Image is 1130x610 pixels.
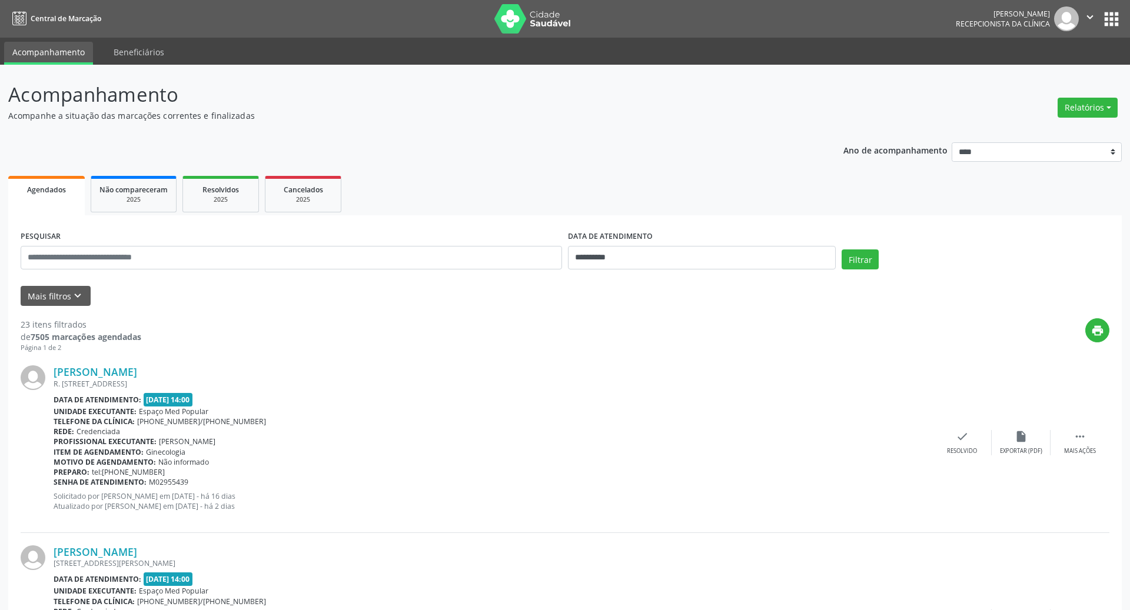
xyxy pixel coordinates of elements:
button: Filtrar [842,249,879,269]
a: [PERSON_NAME] [54,545,137,558]
span: M02955439 [149,477,188,487]
div: Mais ações [1064,447,1096,455]
span: Não compareceram [99,185,168,195]
b: Unidade executante: [54,586,137,596]
span: [DATE] 14:00 [144,572,193,586]
b: Item de agendamento: [54,447,144,457]
b: Senha de atendimento: [54,477,147,487]
div: de [21,331,141,343]
p: Ano de acompanhamento [843,142,948,157]
i: check [956,430,969,443]
i:  [1084,11,1096,24]
p: Acompanhe a situação das marcações correntes e finalizadas [8,109,787,122]
span: Espaço Med Popular [139,406,208,416]
img: img [1054,6,1079,31]
span: Não informado [158,457,209,467]
img: img [21,365,45,390]
span: Credenciada [77,426,120,436]
div: Exportar (PDF) [1000,447,1042,455]
button: print [1085,318,1109,342]
b: Telefone da clínica: [54,596,135,606]
span: Ginecologia [146,447,185,457]
div: 2025 [191,195,250,204]
img: img [21,545,45,570]
b: Profissional executante: [54,436,157,446]
div: 23 itens filtrados [21,318,141,331]
span: Central de Marcação [31,14,101,24]
span: [PHONE_NUMBER]/[PHONE_NUMBER] [137,596,266,606]
button: Mais filtroskeyboard_arrow_down [21,286,91,306]
div: [STREET_ADDRESS][PERSON_NAME] [54,558,933,568]
a: Beneficiários [105,42,172,62]
span: tel:[PHONE_NUMBER] [92,467,165,477]
div: Resolvido [947,447,977,455]
span: Agendados [27,185,66,195]
a: [PERSON_NAME] [54,365,137,378]
div: 2025 [274,195,333,204]
span: Espaço Med Popular [139,586,208,596]
b: Data de atendimento: [54,574,141,584]
button: apps [1101,9,1122,29]
span: Resolvidos [202,185,239,195]
b: Rede: [54,426,74,436]
p: Solicitado por [PERSON_NAME] em [DATE] - há 16 dias Atualizado por [PERSON_NAME] em [DATE] - há 2... [54,491,933,511]
p: Acompanhamento [8,80,787,109]
button:  [1079,6,1101,31]
div: [PERSON_NAME] [956,9,1050,19]
div: R. [STREET_ADDRESS] [54,379,933,389]
button: Relatórios [1058,98,1118,118]
b: Telefone da clínica: [54,416,135,426]
div: 2025 [99,195,168,204]
span: [PERSON_NAME] [159,436,215,446]
i:  [1073,430,1086,443]
label: DATA DE ATENDIMENTO [568,228,653,246]
b: Preparo: [54,467,89,477]
a: Acompanhamento [4,42,93,65]
span: [DATE] 14:00 [144,393,193,406]
div: Página 1 de 2 [21,343,141,353]
b: Unidade executante: [54,406,137,416]
i: keyboard_arrow_down [71,289,84,302]
label: PESQUISAR [21,228,61,246]
a: Central de Marcação [8,9,101,28]
strong: 7505 marcações agendadas [31,331,141,342]
i: print [1091,324,1104,337]
span: Recepcionista da clínica [956,19,1050,29]
span: [PHONE_NUMBER]/[PHONE_NUMBER] [137,416,266,426]
span: Cancelados [284,185,323,195]
b: Motivo de agendamento: [54,457,156,467]
i: insert_drive_file [1015,430,1028,443]
b: Data de atendimento: [54,395,141,405]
